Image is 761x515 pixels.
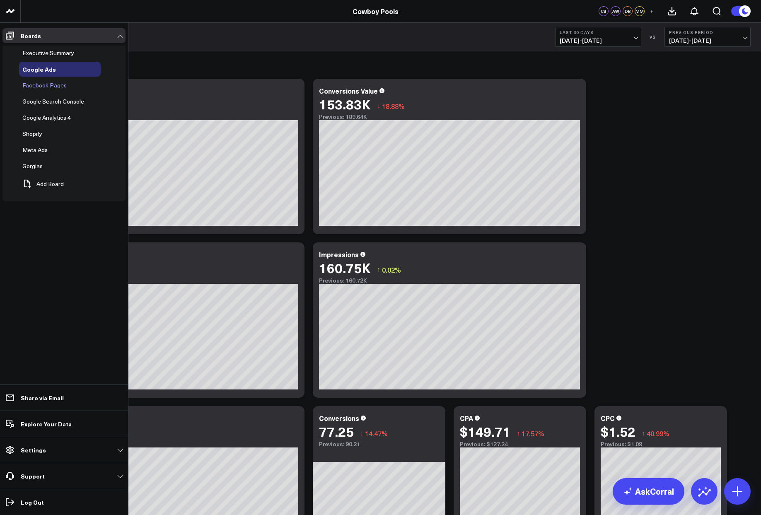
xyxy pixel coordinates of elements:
[647,6,657,16] button: +
[22,81,67,89] span: Facebook Pages
[319,277,580,284] div: Previous: 160.72K
[460,424,510,439] div: $149.71
[623,6,633,16] div: DB
[601,424,635,439] div: $1.52
[22,65,56,73] span: Google Ads
[37,277,298,284] div: Previous: 90.31
[22,50,74,56] a: Executive Summary
[460,413,473,423] div: CPA
[21,394,64,401] p: Share via Email
[319,114,580,120] div: Previous: 189.64K
[642,428,645,439] span: ↑
[669,30,746,35] b: Previous Period
[21,421,72,427] p: Explore Your Data
[382,102,405,111] span: 18.88%
[22,98,84,105] a: Google Search Console
[22,147,48,153] a: Meta Ads
[22,162,43,170] span: Gorgias
[319,260,371,275] div: 160.75K
[319,441,439,447] div: Previous: 90.31
[664,27,751,47] button: Previous Period[DATE]-[DATE]
[650,8,654,14] span: +
[22,114,71,121] a: Google Analytics 4
[319,250,359,259] div: Impressions
[2,495,126,510] a: Log Out
[560,37,637,44] span: [DATE] - [DATE]
[319,424,354,439] div: 77.25
[377,101,380,111] span: ↓
[37,114,298,120] div: Previous: $11.5K
[613,478,684,505] a: AskCorral
[669,37,746,44] span: [DATE] - [DATE]
[560,30,637,35] b: Last 30 Days
[22,97,84,105] span: Google Search Console
[21,447,46,453] p: Settings
[319,86,378,95] div: Conversions Value
[22,163,43,169] a: Gorgias
[21,473,45,479] p: Support
[22,82,67,89] a: Facebook Pages
[22,146,48,154] span: Meta Ads
[22,49,74,57] span: Executive Summary
[382,265,401,274] span: 0.02%
[22,131,42,137] a: Shopify
[460,441,580,447] div: Previous: $127.34
[601,413,615,423] div: CPC
[21,499,44,505] p: Log Out
[353,7,399,16] a: Cowboy Pools
[377,264,380,275] span: ↑
[319,97,371,111] div: 153.83K
[22,114,71,121] span: Google Analytics 4
[21,32,41,39] p: Boards
[522,429,544,438] span: 17.57%
[555,27,641,47] button: Last 30 Days[DATE]-[DATE]
[611,6,621,16] div: AW
[19,175,64,193] button: Add Board
[599,6,609,16] div: CS
[360,428,363,439] span: ↓
[37,441,298,447] div: Previous: 10.68K
[365,429,388,438] span: 14.47%
[647,429,669,438] span: 40.99%
[601,441,721,447] div: Previous: $1.08
[319,413,359,423] div: Conversions
[22,66,56,73] a: Google Ads
[645,34,660,39] div: VS
[635,6,645,16] div: MM
[517,428,520,439] span: ↑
